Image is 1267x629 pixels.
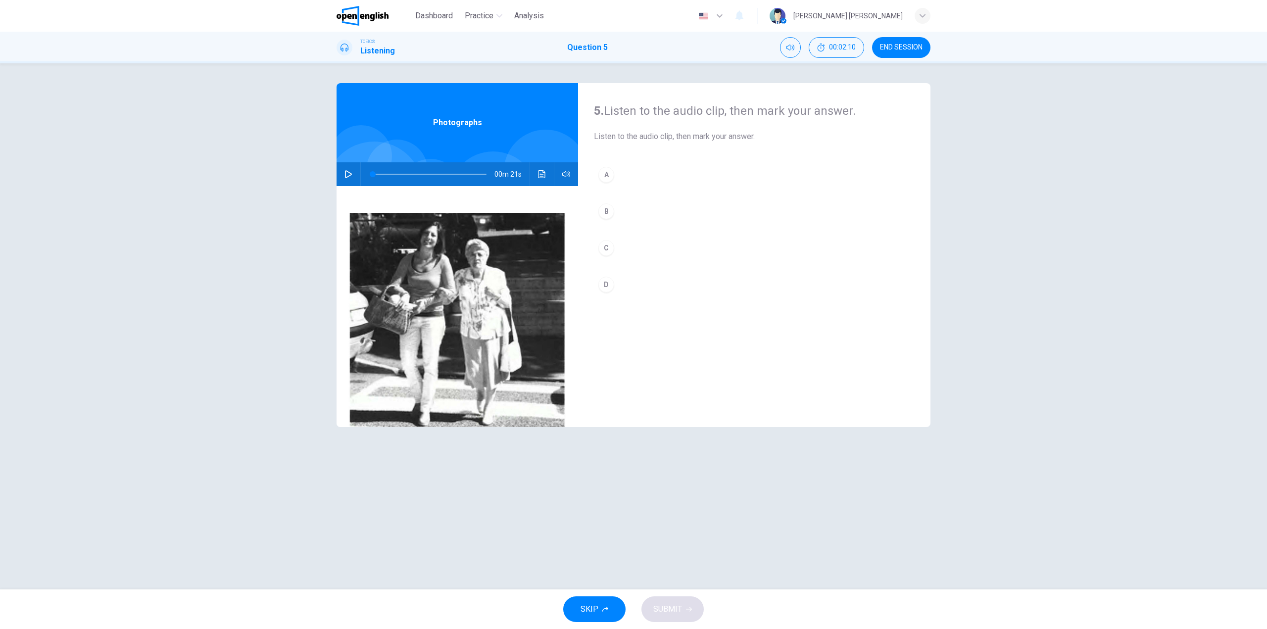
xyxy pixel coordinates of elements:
span: TOEIC® [360,38,375,45]
button: C [594,236,915,260]
div: Mute [780,37,801,58]
span: Listen to the audio clip, then mark your answer. [594,131,915,143]
span: Photographs [433,117,482,129]
div: C [598,240,614,256]
h1: Listening [360,45,395,57]
button: Click to see the audio transcription [534,162,550,186]
strong: 5. [594,104,604,118]
button: B [594,199,915,224]
button: Practice [461,7,506,25]
button: END SESSION [872,37,930,58]
button: SKIP [563,596,626,622]
span: Dashboard [415,10,453,22]
div: A [598,167,614,183]
img: Profile picture [770,8,785,24]
span: Analysis [514,10,544,22]
button: Dashboard [411,7,457,25]
button: D [594,272,915,297]
button: 00:02:10 [809,37,864,58]
img: Photographs [337,186,578,427]
a: OpenEnglish logo [337,6,411,26]
div: B [598,203,614,219]
span: 00m 21s [494,162,530,186]
div: Hide [809,37,864,58]
span: 00:02:10 [829,44,856,51]
span: SKIP [581,602,598,616]
span: END SESSION [880,44,923,51]
button: A [594,162,915,187]
div: D [598,277,614,292]
h1: Question 5 [567,42,608,53]
button: Analysis [510,7,548,25]
img: en [697,12,710,20]
div: [PERSON_NAME] [PERSON_NAME] [793,10,903,22]
span: Practice [465,10,493,22]
img: OpenEnglish logo [337,6,389,26]
h4: Listen to the audio clip, then mark your answer. [594,103,915,119]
